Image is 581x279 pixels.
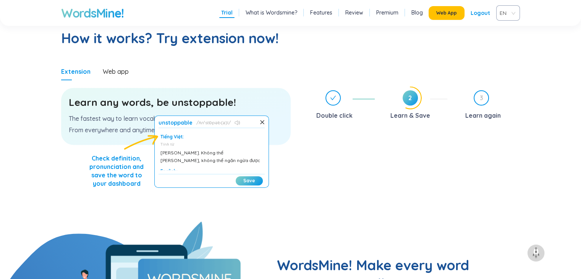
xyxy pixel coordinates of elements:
div: Logout [471,6,490,20]
h1: unstoppable [159,120,193,126]
a: Features [310,9,332,16]
div: Extension [61,67,91,76]
div: English: [160,168,263,174]
button: Web App [429,6,464,20]
div: 2Learn & Save [381,90,447,122]
div: Double click [316,109,353,122]
div: Tiếng Việt: [160,134,263,140]
div: 3Learn again [453,90,520,122]
span: Web App [436,10,457,16]
button: Save [236,176,263,185]
div: Learn & Save [390,109,430,122]
span: check [330,95,336,101]
span: 3 [474,91,488,105]
p: The fastest way to learn vocabulary. [69,114,283,123]
a: What is Wordsmine? [246,9,297,16]
a: Review [345,9,363,16]
a: Premium [376,9,398,16]
div: [PERSON_NAME]. Không thể [PERSON_NAME], không thể ngăn ngừa được [160,149,263,164]
img: to top [530,247,542,259]
span: ʌnˈstɒpəb(ə)l [196,120,231,126]
a: WordsMine! [61,5,123,21]
h3: Learn any words, be unstoppable! [69,96,283,109]
h2: How it works? Try extension now! [61,29,520,47]
div: Learn again [465,109,500,122]
div: Double click [302,90,375,122]
div: Web app [103,67,129,76]
span: VIE [500,7,513,19]
a: Trial [221,9,233,16]
div: Tính từ [160,142,263,147]
p: From everywhere and anytime. [69,126,283,134]
span: 2 [403,90,418,105]
a: Blog [411,9,423,16]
